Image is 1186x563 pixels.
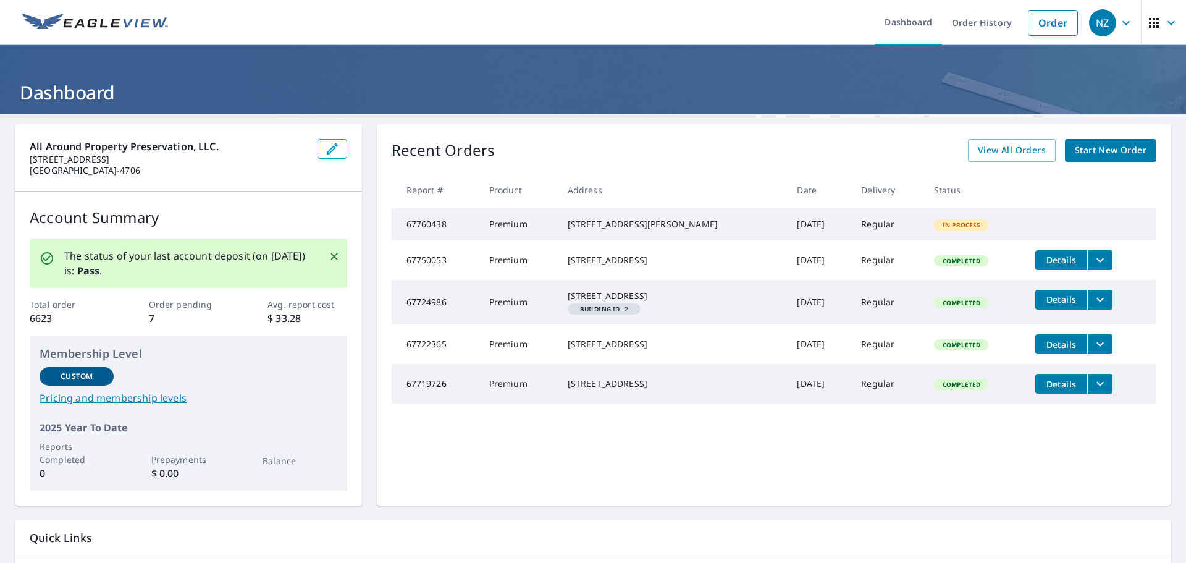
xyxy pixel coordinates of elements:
[787,172,851,208] th: Date
[151,466,225,481] p: $ 0.00
[787,280,851,324] td: [DATE]
[149,311,228,326] p: 7
[1035,374,1087,394] button: detailsBtn-67719726
[1028,10,1078,36] a: Order
[15,80,1171,105] h1: Dashboard
[30,530,1156,546] p: Quick Links
[64,248,314,278] p: The status of your last account deposit (on [DATE]) is: .
[40,466,114,481] p: 0
[568,378,778,390] div: [STREET_ADDRESS]
[40,420,337,435] p: 2025 Year To Date
[1075,143,1146,158] span: Start New Order
[1043,254,1080,266] span: Details
[558,172,788,208] th: Address
[77,264,100,277] b: Pass
[30,165,308,176] p: [GEOGRAPHIC_DATA]-4706
[392,364,479,404] td: 67719726
[1035,250,1087,270] button: detailsBtn-67750053
[392,139,495,162] p: Recent Orders
[40,391,337,405] a: Pricing and membership levels
[40,345,337,362] p: Membership Level
[392,324,479,364] td: 67722365
[1043,378,1080,390] span: Details
[30,206,347,229] p: Account Summary
[479,324,558,364] td: Premium
[30,154,308,165] p: [STREET_ADDRESS]
[479,364,558,404] td: Premium
[851,172,924,208] th: Delivery
[151,453,225,466] p: Prepayments
[787,240,851,280] td: [DATE]
[392,280,479,324] td: 67724986
[568,290,778,302] div: [STREET_ADDRESS]
[479,280,558,324] td: Premium
[22,14,168,32] img: EV Logo
[787,208,851,240] td: [DATE]
[392,208,479,240] td: 67760438
[568,338,778,350] div: [STREET_ADDRESS]
[935,221,988,229] span: In Process
[935,341,988,349] span: Completed
[267,298,347,311] p: Avg. report cost
[267,311,347,326] p: $ 33.28
[392,240,479,280] td: 67750053
[787,364,851,404] td: [DATE]
[1035,334,1087,354] button: detailsBtn-67722365
[1043,294,1080,305] span: Details
[61,371,93,382] p: Custom
[851,208,924,240] td: Regular
[851,324,924,364] td: Regular
[263,454,337,467] p: Balance
[968,139,1056,162] a: View All Orders
[1087,250,1112,270] button: filesDropdownBtn-67750053
[1035,290,1087,310] button: detailsBtn-67724986
[1043,339,1080,350] span: Details
[1089,9,1116,36] div: NZ
[573,306,636,312] span: 2
[935,298,988,307] span: Completed
[479,172,558,208] th: Product
[479,208,558,240] td: Premium
[326,248,342,265] button: Close
[1065,139,1156,162] a: Start New Order
[851,364,924,404] td: Regular
[479,240,558,280] td: Premium
[30,139,308,154] p: All Around Property Preservation, LLC.
[30,311,109,326] p: 6623
[580,306,620,312] em: Building ID
[1087,374,1112,394] button: filesDropdownBtn-67719726
[568,218,778,231] div: [STREET_ADDRESS][PERSON_NAME]
[149,298,228,311] p: Order pending
[392,172,479,208] th: Report #
[935,380,988,389] span: Completed
[1087,290,1112,310] button: filesDropdownBtn-67724986
[851,280,924,324] td: Regular
[568,254,778,266] div: [STREET_ADDRESS]
[30,298,109,311] p: Total order
[1087,334,1112,354] button: filesDropdownBtn-67722365
[851,240,924,280] td: Regular
[924,172,1025,208] th: Status
[787,324,851,364] td: [DATE]
[40,440,114,466] p: Reports Completed
[935,256,988,265] span: Completed
[978,143,1046,158] span: View All Orders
